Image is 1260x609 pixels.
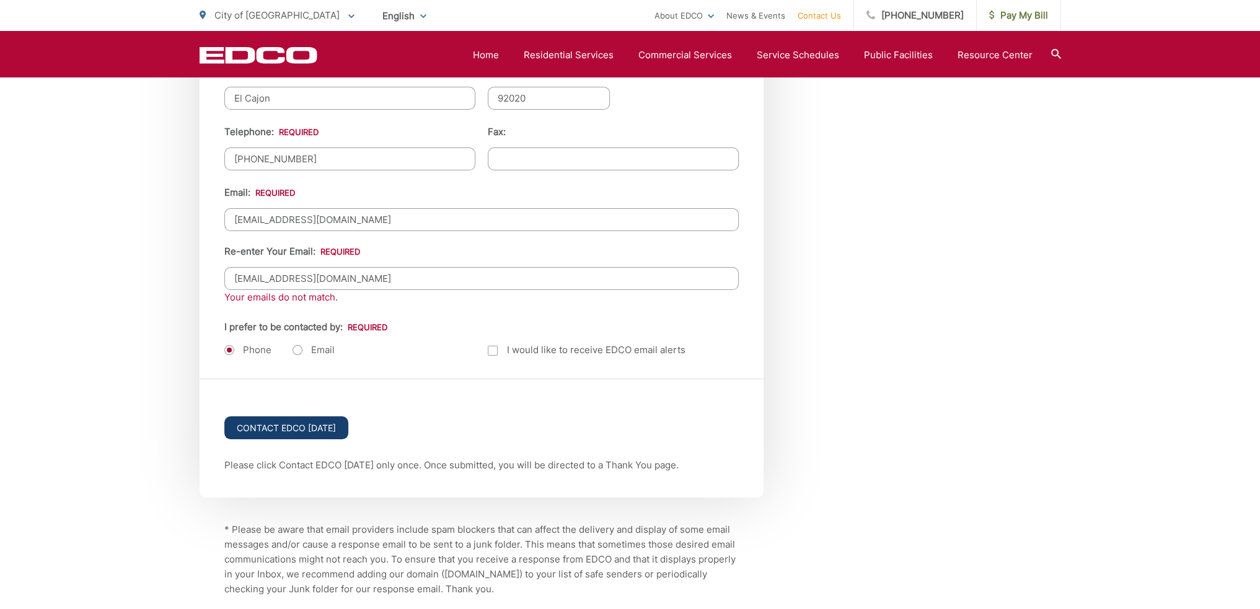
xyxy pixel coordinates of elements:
[224,126,319,138] label: Telephone:
[726,8,785,23] a: News & Events
[224,522,739,597] p: * Please be aware that email providers include spam blockers that can affect the delivery and dis...
[488,343,685,357] label: I would like to receive EDCO email alerts
[224,187,295,198] label: Email:
[224,290,739,305] div: Your emails do not match.
[524,48,614,63] a: Residential Services
[224,322,387,333] label: I prefer to be contacted by:
[373,5,436,27] span: English
[200,46,317,64] a: EDCD logo. Return to the homepage.
[864,48,933,63] a: Public Facilities
[224,344,271,356] label: Phone
[224,246,360,257] label: Re-enter Your Email:
[473,48,499,63] a: Home
[654,8,714,23] a: About EDCO
[638,48,732,63] a: Commercial Services
[293,344,335,356] label: Email
[224,416,348,439] input: Contact EDCO [DATE]
[757,48,839,63] a: Service Schedules
[488,126,506,138] label: Fax:
[224,458,739,473] p: Please click Contact EDCO [DATE] only once. Once submitted, you will be directed to a Thank You p...
[958,48,1033,63] a: Resource Center
[214,9,340,21] span: City of [GEOGRAPHIC_DATA]
[989,8,1048,23] span: Pay My Bill
[798,8,841,23] a: Contact Us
